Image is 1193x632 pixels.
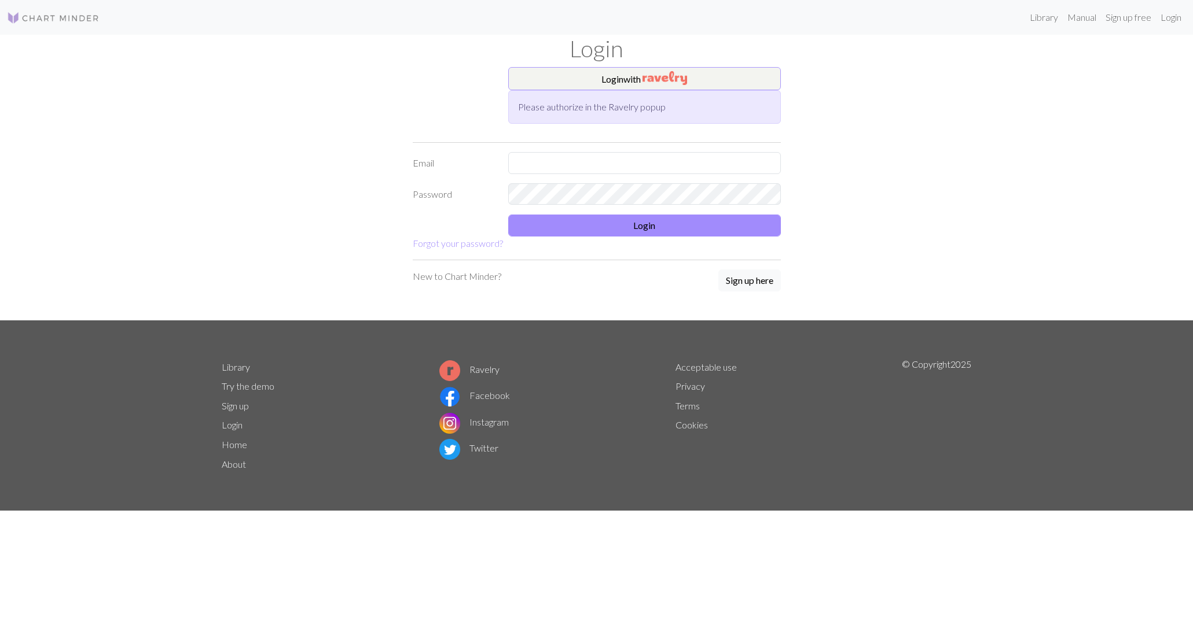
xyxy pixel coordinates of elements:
[1063,6,1101,29] a: Manual
[439,442,498,453] a: Twitter
[1025,6,1063,29] a: Library
[643,71,687,85] img: Ravelry
[222,400,249,411] a: Sign up
[439,413,460,434] img: Instagram logo
[718,269,781,293] a: Sign up here
[439,364,500,375] a: Ravelry
[222,380,274,391] a: Try the demo
[413,238,503,249] a: Forgot your password?
[406,152,501,174] label: Email
[222,419,243,430] a: Login
[718,269,781,291] button: Sign up here
[222,361,250,372] a: Library
[439,386,460,407] img: Facebook logo
[508,90,781,124] div: Please authorize in the Ravelry popup
[676,419,708,430] a: Cookies
[902,357,971,474] p: © Copyright 2025
[1101,6,1156,29] a: Sign up free
[406,183,501,205] label: Password
[222,439,247,450] a: Home
[1156,6,1186,29] a: Login
[439,360,460,381] img: Ravelry logo
[676,380,705,391] a: Privacy
[222,459,246,470] a: About
[508,67,781,90] button: Loginwith
[215,35,979,62] h1: Login
[676,400,700,411] a: Terms
[439,390,510,401] a: Facebook
[439,439,460,460] img: Twitter logo
[413,269,501,283] p: New to Chart Minder?
[508,215,781,236] button: Login
[676,361,737,372] a: Acceptable use
[439,416,509,427] a: Instagram
[7,11,100,25] img: Logo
